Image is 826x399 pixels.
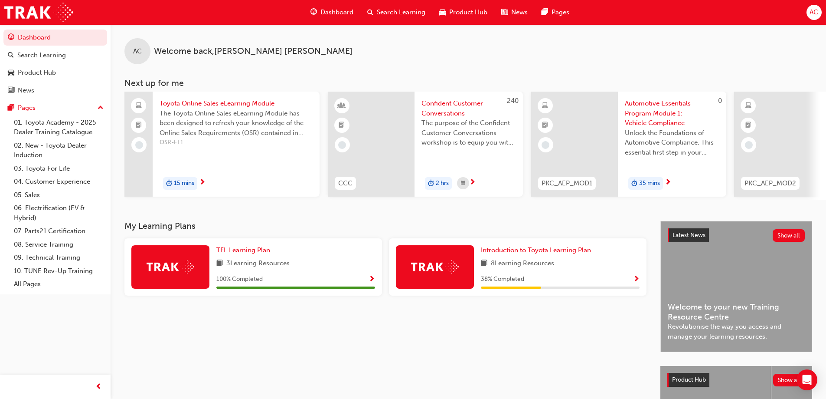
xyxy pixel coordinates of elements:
a: search-iconSearch Learning [360,3,432,21]
button: Pages [3,100,107,116]
span: learningResourceType_INSTRUCTOR_LED-icon [339,100,345,112]
span: Welcome back , [PERSON_NAME] [PERSON_NAME] [154,46,353,56]
span: Pages [552,7,569,17]
span: pages-icon [8,104,14,112]
a: News [3,82,107,99]
a: 07. Parts21 Certification [10,224,107,238]
a: TFL Learning Plan [216,245,274,255]
a: 03. Toyota For Life [10,162,107,175]
span: PKC_AEP_MOD1 [542,178,592,188]
span: car-icon [8,69,14,77]
a: Introduction to Toyota Learning Plan [481,245,594,255]
a: pages-iconPages [535,3,576,21]
a: All Pages [10,277,107,291]
span: learningRecordVerb_NONE-icon [542,141,549,149]
span: 2 hrs [436,178,449,188]
span: News [511,7,528,17]
a: Toyota Online Sales eLearning ModuleThe Toyota Online Sales eLearning Module has been designed to... [124,92,320,197]
a: Product Hub [3,65,107,81]
span: 15 mins [174,178,194,188]
span: booktick-icon [136,120,142,131]
span: Search Learning [377,7,425,17]
span: 3 Learning Resources [226,258,290,269]
button: Show Progress [369,274,375,285]
span: learningRecordVerb_NONE-icon [745,141,753,149]
span: Automotive Essentials Program Module 1: Vehicle Compliance [625,99,719,128]
button: AC [806,5,822,20]
div: Open Intercom Messenger [797,369,817,390]
span: next-icon [199,179,206,187]
span: 240 [507,97,519,105]
span: booktick-icon [339,120,345,131]
a: 05. Sales [10,188,107,202]
a: car-iconProduct Hub [432,3,494,21]
span: Welcome to your new Training Resource Centre [668,302,805,322]
div: Product Hub [18,68,56,78]
a: Latest NewsShow all [668,228,805,242]
span: PKC_AEP_MOD2 [744,178,796,188]
span: guage-icon [310,7,317,18]
span: news-icon [501,7,508,18]
span: laptop-icon [136,100,142,112]
a: 240CCCConfident Customer ConversationsThe purpose of the Confident Customer Conversations worksho... [328,92,523,197]
span: Introduction to Toyota Learning Plan [481,246,591,254]
a: Latest NewsShow allWelcome to your new Training Resource CentreRevolutionise the way you access a... [660,221,812,352]
span: duration-icon [428,178,434,189]
img: Trak [411,260,459,274]
a: 10. TUNE Rev-Up Training [10,264,107,278]
a: 0PKC_AEP_MOD1Automotive Essentials Program Module 1: Vehicle ComplianceUnlock the Foundations of ... [531,92,726,197]
span: booktick-icon [542,120,548,131]
span: 35 mins [639,178,660,188]
a: news-iconNews [494,3,535,21]
span: 8 Learning Resources [491,258,554,269]
span: The Toyota Online Sales eLearning Module has been designed to refresh your knowledge of the Onlin... [160,109,313,138]
span: booktick-icon [745,120,751,131]
span: Latest News [673,231,705,239]
button: DashboardSearch LearningProduct HubNews [3,28,107,100]
span: search-icon [367,7,373,18]
span: guage-icon [8,34,14,42]
span: Show Progress [369,276,375,284]
span: duration-icon [166,178,172,189]
button: Show all [773,374,806,386]
span: Toyota Online Sales eLearning Module [160,99,313,109]
button: Show all [773,229,805,242]
span: learningRecordVerb_NONE-icon [135,141,143,149]
span: learningRecordVerb_NONE-icon [338,141,346,149]
span: AC [810,7,818,17]
div: Search Learning [17,50,66,60]
img: Trak [4,3,73,22]
span: TFL Learning Plan [216,246,270,254]
span: CCC [338,178,353,188]
span: OSR-EL1 [160,138,313,148]
div: News [18,86,34,96]
span: prev-icon [95,382,102,392]
a: 06. Electrification (EV & Hybrid) [10,201,107,224]
a: 09. Technical Training [10,251,107,264]
span: AC [133,46,142,56]
span: next-icon [469,179,476,187]
span: up-icon [98,102,104,114]
a: Product HubShow all [667,373,805,387]
a: guage-iconDashboard [304,3,360,21]
span: Product Hub [449,7,487,17]
span: pages-icon [542,7,548,18]
span: book-icon [216,258,223,269]
span: 38 % Completed [481,274,524,284]
span: Product Hub [672,376,706,383]
span: learningResourceType_ELEARNING-icon [745,100,751,112]
span: news-icon [8,87,14,95]
span: calendar-icon [461,178,465,189]
h3: My Learning Plans [124,221,646,231]
span: duration-icon [631,178,637,189]
div: Pages [18,103,36,113]
span: car-icon [439,7,446,18]
a: 02. New - Toyota Dealer Induction [10,139,107,162]
span: learningResourceType_ELEARNING-icon [542,100,548,112]
span: next-icon [665,179,671,187]
a: 08. Service Training [10,238,107,251]
span: The purpose of the Confident Customer Conversations workshop is to equip you with tools to commun... [421,118,516,148]
span: Revolutionise the way you access and manage your learning resources. [668,322,805,341]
